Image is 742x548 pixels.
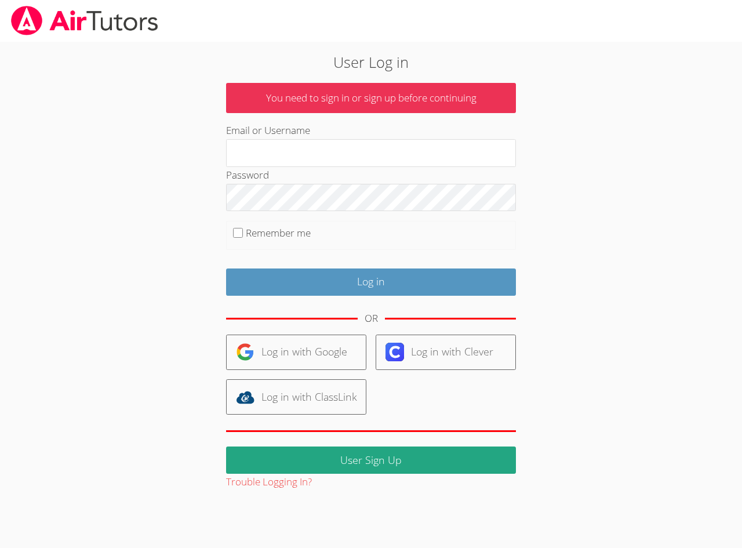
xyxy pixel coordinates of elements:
[385,343,404,361] img: clever-logo-6eab21bc6e7a338710f1a6ff85c0baf02591cd810cc4098c63d3a4b26e2feb20.svg
[226,379,366,415] a: Log in with ClassLink
[246,226,311,239] label: Remember me
[226,124,310,137] label: Email or Username
[226,447,516,474] a: User Sign Up
[170,51,571,73] h2: User Log in
[226,168,269,182] label: Password
[236,343,254,361] img: google-logo-50288ca7cdecda66e5e0955fdab243c47b7ad437acaf1139b6f446037453330a.svg
[376,335,516,370] a: Log in with Clever
[236,388,254,407] img: classlink-logo-d6bb404cc1216ec64c9a2012d9dc4662098be43eaf13dc465df04b49fa7ab582.svg
[226,268,516,296] input: Log in
[10,6,159,35] img: airtutors_banner-c4298cdbf04f3fff15de1276eac7730deb9818008684d7c2e4769d2f7ddbe033.png
[226,474,312,491] button: Trouble Logging In?
[226,335,366,370] a: Log in with Google
[365,310,378,327] div: OR
[226,83,516,114] p: You need to sign in or sign up before continuing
